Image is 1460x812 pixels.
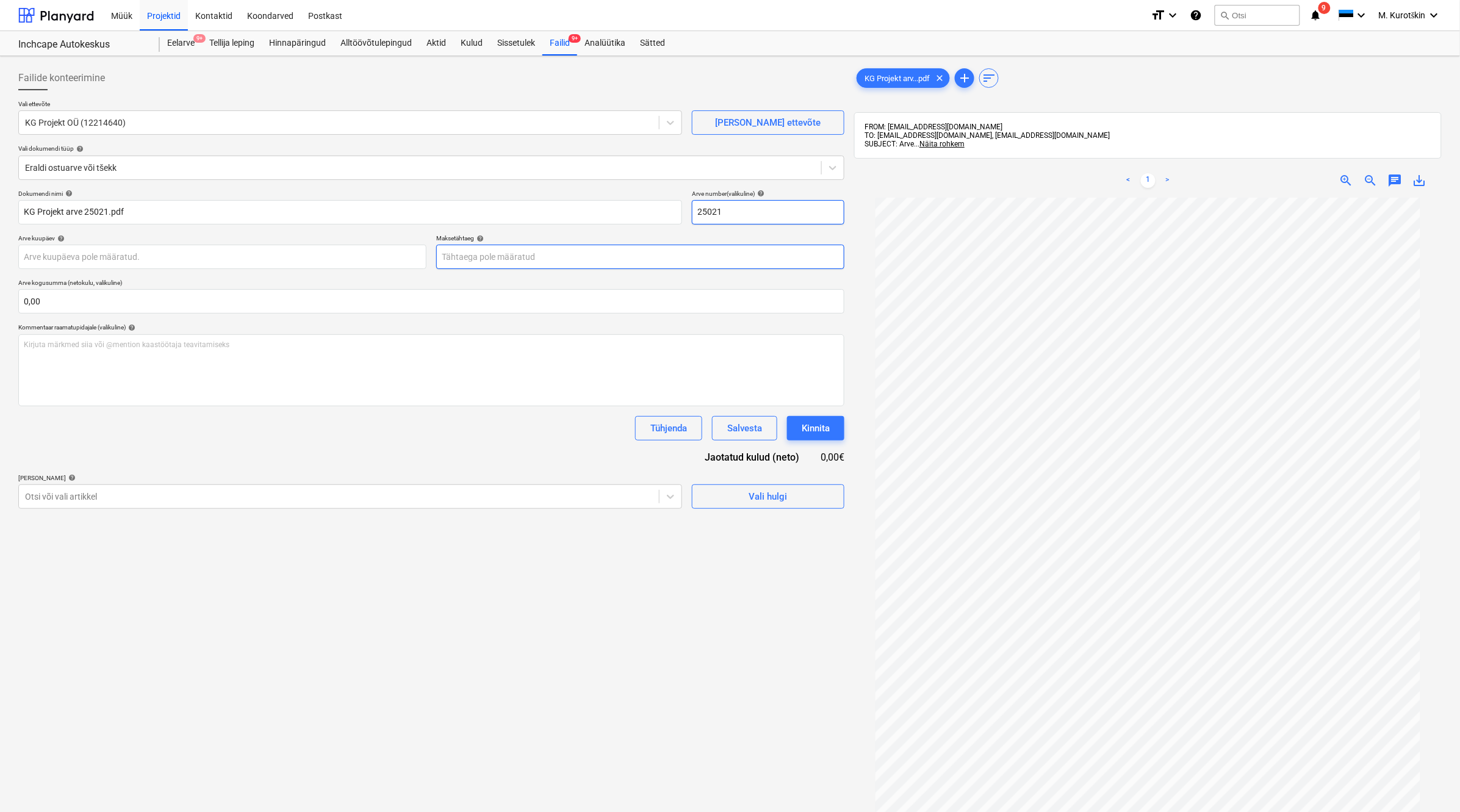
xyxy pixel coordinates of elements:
[160,31,202,56] a: Eelarve9+
[18,245,426,269] input: Arve kuupäeva pole määratud.
[633,31,672,56] a: Sätted
[802,420,830,436] div: Kinnita
[436,234,844,242] div: Maksetähtaeg
[914,140,965,148] span: ...
[18,279,844,289] p: Arve kogusumma (netokulu, valikuline)
[749,489,788,505] div: Vali hulgi
[74,145,84,153] span: help
[865,123,1002,131] span: FROM: [EMAIL_ADDRESS][DOMAIN_NAME]
[126,324,135,331] span: help
[18,38,145,51] div: Inchcape Autokeskus
[755,190,764,197] span: help
[18,234,426,242] div: Arve kuupäev
[1310,8,1322,23] i: notifications
[819,450,844,464] div: 0,00€
[857,74,937,83] span: KG Projekt arv...pdf
[1388,173,1403,188] span: chat
[650,420,687,436] div: Tühjenda
[692,190,844,198] div: Arve number (valikuline)
[1190,8,1203,23] i: Abikeskus
[1166,8,1181,23] i: keyboard_arrow_down
[333,31,419,56] a: Alltöövõtulepingud
[635,416,702,440] button: Tühjenda
[63,190,73,197] span: help
[474,235,484,242] span: help
[1141,173,1156,188] a: Page 1 is your current page
[1427,8,1442,23] i: keyboard_arrow_down
[865,131,1110,140] span: TO: [EMAIL_ADDRESS][DOMAIN_NAME], [EMAIL_ADDRESS][DOMAIN_NAME]
[692,200,844,225] input: Arve number
[419,31,453,56] a: Aktid
[686,450,819,464] div: Jaotatud kulud (neto)
[712,416,777,440] button: Salvesta
[160,31,202,56] div: Eelarve
[857,68,950,88] div: KG Projekt arv...pdf
[932,71,947,85] span: clear
[1318,2,1331,14] span: 9
[18,289,844,314] input: Arve kogusumma (netokulu, valikuline)
[787,416,844,440] button: Kinnita
[18,71,105,85] span: Failide konteerimine
[18,474,682,482] div: [PERSON_NAME]
[716,115,821,131] div: [PERSON_NAME] ettevõte
[865,140,914,148] span: SUBJECT: Arve
[1220,10,1230,20] span: search
[453,31,490,56] a: Kulud
[18,100,682,110] p: Vali ettevõte
[692,484,844,509] button: Vali hulgi
[18,145,844,153] div: Vali dokumendi tüüp
[569,34,581,43] span: 9+
[1364,173,1378,188] span: zoom_out
[1412,173,1427,188] span: save_alt
[18,323,844,331] div: Kommentaar raamatupidajale (valikuline)
[1379,10,1426,21] span: M. Kurotškin
[18,200,682,225] input: Dokumendi nimi
[193,34,206,43] span: 9+
[66,474,76,481] span: help
[1160,173,1175,188] a: Next page
[1354,8,1369,23] i: keyboard_arrow_down
[542,31,577,56] div: Failid
[982,71,996,85] span: sort
[436,245,844,269] input: Tähtaega pole määratud
[577,31,633,56] a: Analüütika
[1215,5,1300,26] button: Otsi
[490,31,542,56] a: Sissetulek
[262,31,333,56] a: Hinnapäringud
[727,420,762,436] div: Salvesta
[919,140,965,148] span: Näita rohkem
[1339,173,1354,188] span: zoom_in
[202,31,262,56] a: Tellija leping
[18,190,682,198] div: Dokumendi nimi
[957,71,972,85] span: add
[1151,8,1166,23] i: format_size
[1121,173,1136,188] a: Previous page
[692,110,844,135] button: [PERSON_NAME] ettevõte
[55,235,65,242] span: help
[542,31,577,56] a: Failid9+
